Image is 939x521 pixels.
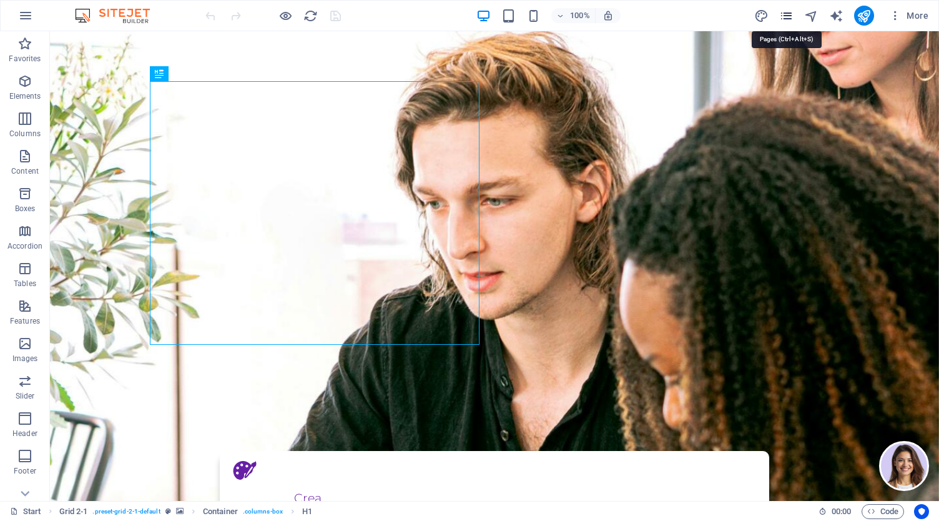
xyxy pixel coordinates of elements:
button: text_generator [829,8,844,23]
span: More [889,9,928,22]
p: Footer [14,466,36,476]
i: This element contains a background [176,508,184,515]
button: Usercentrics [914,504,929,519]
i: AI Writer [829,9,843,23]
button: navigator [804,8,819,23]
i: Navigator [804,9,819,23]
p: Content [11,166,39,176]
span: . preset-grid-2-1-default [92,504,160,519]
span: Code [867,504,898,519]
span: Click to select. Double-click to edit [302,504,312,519]
p: Features [10,316,40,326]
p: Boxes [15,204,36,214]
nav: breadcrumb [59,504,313,519]
button: design [754,8,769,23]
span: 00 00 [832,504,851,519]
i: Reload page [303,9,318,23]
i: Design (Ctrl+Alt+Y) [754,9,769,23]
button: pages [779,8,794,23]
button: reload [303,8,318,23]
button: Click here to leave preview mode and continue editing [278,8,293,23]
p: Elements [9,91,41,101]
h6: Session time [819,504,852,519]
a: Click to cancel selection. Double-click to open Pages [10,504,41,519]
i: This element is a customizable preset [165,508,171,515]
p: Images [12,354,38,364]
p: Slider [16,391,35,401]
p: Columns [9,129,41,139]
p: Accordion [7,241,42,251]
span: Click to select. Double-click to edit [203,504,238,519]
p: Favorites [9,54,41,64]
img: agent [831,412,877,458]
button: publish [854,6,874,26]
span: : [840,507,842,516]
i: Publish [857,9,871,23]
button: More [884,6,933,26]
h6: 100% [570,8,590,23]
p: Header [12,429,37,439]
i: On resize automatically adjust zoom level to fit chosen device. [602,10,614,21]
img: Editor Logo [72,8,165,23]
p: Tables [14,279,36,289]
button: 100% [551,8,596,23]
button: Code [862,504,904,519]
span: Click to select. Double-click to edit [59,504,88,519]
span: . columns-box [243,504,283,519]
